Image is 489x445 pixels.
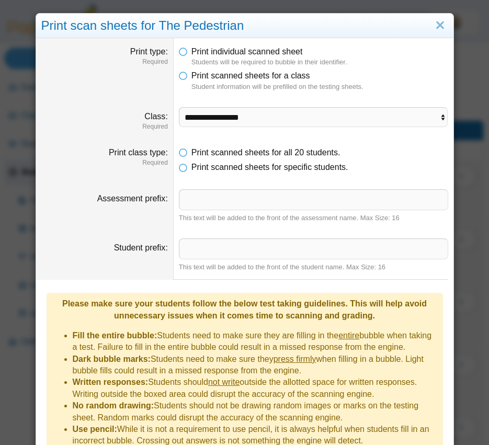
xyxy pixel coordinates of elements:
a: Close [432,17,448,35]
b: No random drawing: [73,401,154,410]
div: This text will be added to the front of the student name. Max Size: 16 [179,263,448,272]
u: not write [208,378,240,386]
label: Print type [130,47,168,56]
label: Print class type [109,148,168,157]
dfn: Required [41,58,168,66]
li: Students need to make sure they are filling in the bubble when taking a test. Failure to fill in ... [73,330,438,353]
b: Dark bubble marks: [73,355,151,363]
li: Students should not be drawing random images or marks on the testing sheet. Random marks could di... [73,400,438,424]
span: Print scanned sheets for specific students. [191,163,348,172]
span: Print scanned sheets for a class [191,71,310,80]
dfn: Students will be required to bubble in their identifier. [191,58,448,67]
li: Students should outside the allotted space for written responses. Writing outside the boxed area ... [73,376,438,400]
label: Assessment prefix [97,194,168,203]
div: This text will be added to the front of the assessment name. Max Size: 16 [179,213,448,223]
label: Student prefix [114,243,168,252]
u: entire [338,331,359,340]
b: Please make sure your students follow the below test taking guidelines. This will help avoid unne... [62,299,427,320]
span: Print individual scanned sheet [191,47,303,56]
dfn: Required [41,122,168,131]
b: Use pencil: [73,425,117,433]
b: Fill the entire bubble: [73,331,157,340]
u: press firmly [274,355,316,363]
div: Print scan sheets for The Pedestrian [36,14,453,38]
dfn: Required [41,158,168,167]
span: Print scanned sheets for all 20 students. [191,148,340,157]
li: Students need to make sure they when filling in a bubble. Light bubble fills could result in a mi... [73,353,438,377]
label: Class [144,112,167,121]
dfn: Student information will be prefilled on the testing sheets. [191,82,448,92]
b: Written responses: [73,378,149,386]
